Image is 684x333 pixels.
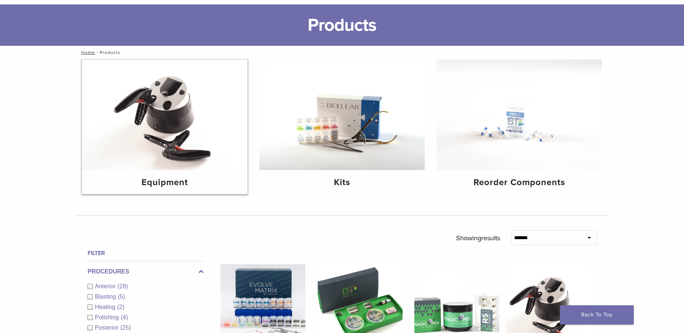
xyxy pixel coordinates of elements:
a: Equipment [82,60,247,194]
img: Kits [259,60,425,170]
label: Procedures [88,267,204,276]
h4: Reorder Components [442,176,596,189]
span: Blasting [95,293,118,300]
a: Kits [259,60,425,194]
span: Posterior [95,324,120,331]
h4: Equipment [88,176,242,189]
a: Back To Top [560,305,634,324]
span: (25) [120,324,131,331]
h4: Filter [88,249,204,258]
a: Reorder Components [437,60,602,194]
img: Reorder Components [437,60,602,170]
span: Heating [95,304,117,310]
span: (2) [117,304,124,310]
span: (5) [118,293,125,300]
img: Equipment [82,60,247,170]
span: (4) [121,314,128,320]
span: Polishing [95,314,121,320]
p: Showing results [456,230,500,246]
h4: Kits [265,176,419,189]
span: (28) [117,283,128,289]
span: / [95,51,100,54]
nav: Products [76,46,608,59]
span: Anterior [95,283,117,289]
a: Home [79,50,95,55]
